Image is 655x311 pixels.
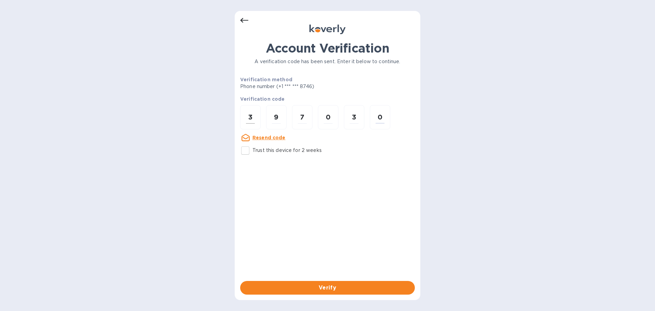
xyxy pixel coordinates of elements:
[240,83,366,90] p: Phone number (+1 *** *** 8746)
[240,58,415,65] p: A verification code has been sent. Enter it below to continue.
[240,77,292,82] b: Verification method
[252,135,286,140] u: Resend code
[252,147,322,154] p: Trust this device for 2 weeks
[246,284,409,292] span: Verify
[240,41,415,55] h1: Account Verification
[240,96,415,102] p: Verification code
[240,281,415,295] button: Verify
